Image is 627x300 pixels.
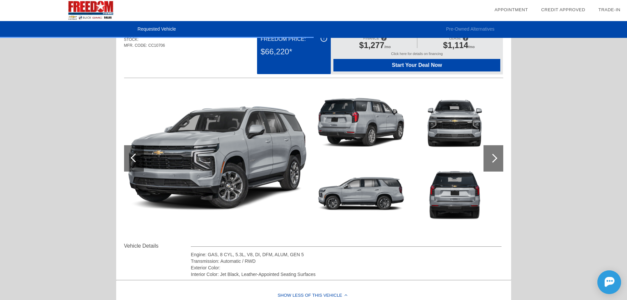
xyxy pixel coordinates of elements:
[124,43,147,48] span: MFR. CODE:
[494,7,528,12] a: Appointment
[333,52,500,59] div: Click here for details on financing
[342,62,492,68] span: Start Your Deal Now
[191,264,502,271] div: Exterior Color:
[443,41,468,50] span: $1,114
[124,242,191,250] div: Vehicle Details
[541,7,585,12] a: Credit Approved
[421,41,497,52] div: /mo
[316,89,406,156] img: 2026chs111993860_1280_02.png
[124,89,311,228] img: 2026chs111993859_1280_01.png
[261,43,327,60] div: $66,220*
[337,41,413,52] div: /mo
[568,264,627,300] iframe: Chat Assistance
[191,251,502,258] div: Engine: GAS, 8 CYL, 5.3L, V8, DI, DFM, ALUM, GEN 5
[409,89,500,156] img: 2026chs111993862_1280_05.png
[191,271,502,278] div: Interior Color: Jet Black, Leather-Appointed Seating Surfaces
[191,258,502,264] div: Transmission: Automatic / RWD
[316,160,406,228] img: 2026chs111993861_1280_03.png
[124,58,503,69] div: Quoted on [DATE] 11:18:30 AM
[598,7,620,12] a: Trade-In
[409,160,500,228] img: 2026chs111993863_1280_06.png
[148,43,165,48] span: CC10706
[359,41,384,50] span: $1,277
